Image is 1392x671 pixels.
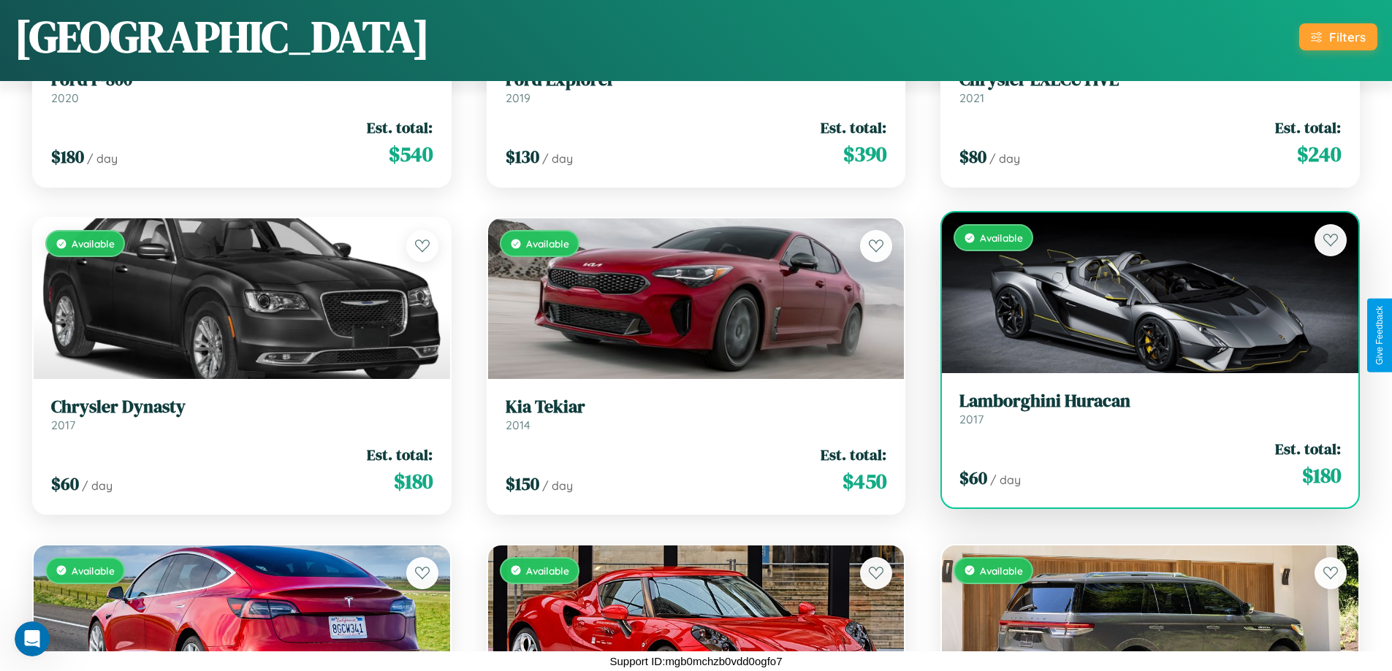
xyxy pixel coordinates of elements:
[980,564,1023,577] span: Available
[51,91,79,105] span: 2020
[959,69,1341,105] a: Chrysler EXECUTIVE2021
[51,145,84,169] span: $ 180
[542,478,573,493] span: / day
[506,69,887,105] a: Ford Explorer2019
[959,412,984,426] span: 2017
[51,418,75,432] span: 2017
[506,145,539,169] span: $ 130
[980,231,1023,244] span: Available
[1374,306,1385,365] div: Give Feedback
[72,564,115,577] span: Available
[15,621,50,656] iframe: Intercom live chat
[72,237,115,250] span: Available
[1299,23,1377,50] button: Filters
[542,151,573,166] span: / day
[15,7,430,66] h1: [GEOGRAPHIC_DATA]
[959,145,986,169] span: $ 80
[1302,461,1341,490] span: $ 180
[51,472,79,496] span: $ 60
[394,467,433,496] span: $ 180
[526,564,569,577] span: Available
[959,391,1341,412] h3: Lamborghini Huracan
[87,151,118,166] span: / day
[989,151,1020,166] span: / day
[1275,117,1341,138] span: Est. total:
[843,467,886,496] span: $ 450
[506,396,887,432] a: Kia Tekiar2014
[51,69,433,105] a: Ford F-8002020
[367,117,433,138] span: Est. total:
[526,237,569,250] span: Available
[990,472,1021,487] span: / day
[1297,139,1341,169] span: $ 240
[51,396,433,432] a: Chrysler Dynasty2017
[506,91,530,105] span: 2019
[367,444,433,465] span: Est. total:
[821,117,886,138] span: Est. total:
[843,139,886,169] span: $ 390
[821,444,886,465] span: Est. total:
[506,396,887,418] h3: Kia Tekiar
[506,472,539,496] span: $ 150
[1329,29,1366,45] div: Filters
[959,466,987,490] span: $ 60
[959,91,984,105] span: 2021
[610,651,783,671] p: Support ID: mgb0mchzb0vdd0ogfo7
[82,478,113,493] span: / day
[389,139,433,169] span: $ 540
[506,418,530,432] span: 2014
[959,391,1341,426] a: Lamborghini Huracan2017
[1275,438,1341,459] span: Est. total:
[51,396,433,418] h3: Chrysler Dynasty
